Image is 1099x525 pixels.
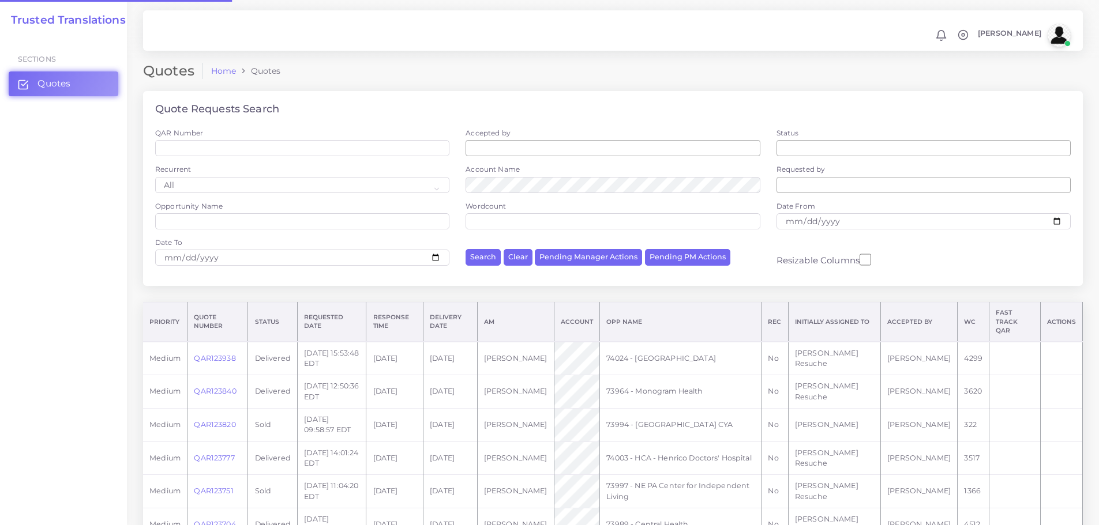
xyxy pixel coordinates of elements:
[600,475,762,508] td: 73997 - NE PA Center for Independent Living
[880,375,957,409] td: [PERSON_NAME]
[1040,303,1082,342] th: Actions
[972,24,1075,47] a: [PERSON_NAME]avatar
[194,486,233,495] a: QAR123751
[958,475,989,508] td: 1366
[298,408,366,441] td: [DATE] 09:58:57 EDT
[958,408,989,441] td: 322
[600,303,762,342] th: Opp Name
[143,303,187,342] th: Priority
[143,63,203,80] h2: Quotes
[504,249,532,266] button: Clear
[477,342,554,375] td: [PERSON_NAME]
[248,408,298,441] td: Sold
[477,408,554,441] td: [PERSON_NAME]
[423,342,478,375] td: [DATE]
[423,475,478,508] td: [DATE]
[9,71,118,96] a: Quotes
[762,342,788,375] td: No
[187,303,248,342] th: Quote Number
[248,441,298,475] td: Delivered
[155,201,223,211] label: Opportunity Name
[466,201,506,211] label: Wordcount
[366,342,423,375] td: [DATE]
[149,420,181,429] span: medium
[423,303,478,342] th: Delivery Date
[535,249,642,266] button: Pending Manager Actions
[155,128,203,138] label: QAR Number
[554,303,599,342] th: Account
[788,475,880,508] td: [PERSON_NAME] Resuche
[958,375,989,409] td: 3620
[466,164,520,174] label: Account Name
[211,65,237,77] a: Home
[194,354,235,362] a: QAR123938
[958,342,989,375] td: 4299
[762,441,788,475] td: No
[298,375,366,409] td: [DATE] 12:50:36 EDT
[298,303,366,342] th: Requested Date
[236,65,280,77] li: Quotes
[423,408,478,441] td: [DATE]
[3,14,126,27] a: Trusted Translations
[600,408,762,441] td: 73994 - [GEOGRAPHIC_DATA] CYA
[466,249,501,266] button: Search
[645,249,730,266] button: Pending PM Actions
[788,375,880,409] td: [PERSON_NAME] Resuche
[248,342,298,375] td: Delivered
[880,441,957,475] td: [PERSON_NAME]
[155,237,182,247] label: Date To
[762,375,788,409] td: No
[155,164,191,174] label: Recurrent
[600,375,762,409] td: 73964 - Monogram Health
[477,475,554,508] td: [PERSON_NAME]
[880,475,957,508] td: [PERSON_NAME]
[788,408,880,441] td: [PERSON_NAME]
[777,252,871,267] label: Resizable Columns
[366,441,423,475] td: [DATE]
[366,375,423,409] td: [DATE]
[958,441,989,475] td: 3517
[149,387,181,395] span: medium
[366,475,423,508] td: [DATE]
[366,408,423,441] td: [DATE]
[298,441,366,475] td: [DATE] 14:01:24 EDT
[777,164,826,174] label: Requested by
[762,475,788,508] td: No
[880,342,957,375] td: [PERSON_NAME]
[194,420,235,429] a: QAR123820
[600,441,762,475] td: 74003 - HCA - Henrico Doctors' Hospital
[788,441,880,475] td: [PERSON_NAME] Resuche
[788,342,880,375] td: [PERSON_NAME] Resuche
[777,128,799,138] label: Status
[777,201,815,211] label: Date From
[298,475,366,508] td: [DATE] 11:04:20 EDT
[194,454,234,462] a: QAR123777
[762,408,788,441] td: No
[978,30,1041,37] span: [PERSON_NAME]
[600,342,762,375] td: 74024 - [GEOGRAPHIC_DATA]
[37,77,70,90] span: Quotes
[149,486,181,495] span: medium
[880,303,957,342] th: Accepted by
[298,342,366,375] td: [DATE] 15:53:48 EDT
[477,375,554,409] td: [PERSON_NAME]
[18,55,56,63] span: Sections
[989,303,1040,342] th: Fast Track QAR
[149,454,181,462] span: medium
[788,303,880,342] th: Initially Assigned to
[366,303,423,342] th: Response Time
[248,375,298,409] td: Delivered
[958,303,989,342] th: WC
[423,375,478,409] td: [DATE]
[762,303,788,342] th: REC
[466,128,511,138] label: Accepted by
[477,441,554,475] td: [PERSON_NAME]
[248,303,298,342] th: Status
[477,303,554,342] th: AM
[155,103,279,116] h4: Quote Requests Search
[423,441,478,475] td: [DATE]
[149,354,181,362] span: medium
[1048,24,1071,47] img: avatar
[194,387,236,395] a: QAR123840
